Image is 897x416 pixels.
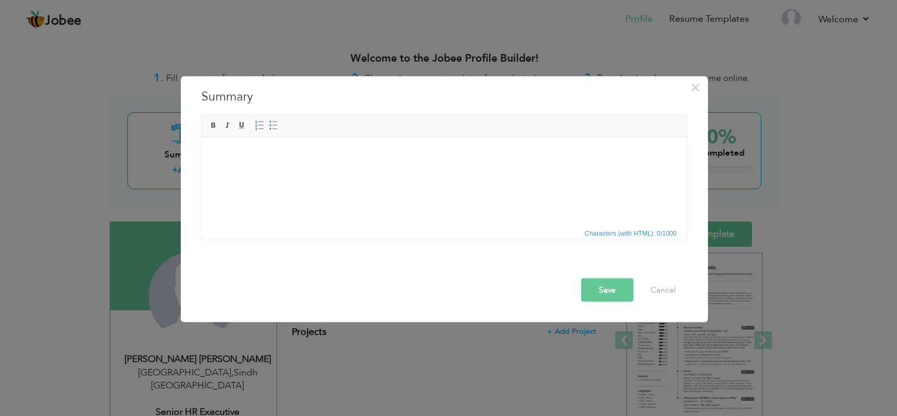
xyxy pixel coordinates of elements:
[581,279,633,302] button: Save
[202,137,687,226] iframe: Rich Text Editor, summaryEditor
[207,119,220,132] a: Bold
[690,77,700,98] span: ×
[582,228,680,239] div: Statistics
[686,78,705,97] button: Close
[235,119,248,132] a: Underline
[267,119,280,132] a: Insert/Remove Bulleted List
[253,119,266,132] a: Insert/Remove Numbered List
[221,119,234,132] a: Italic
[201,88,687,106] h3: Summary
[639,279,687,302] button: Cancel
[582,228,679,239] span: Characters (with HTML): 0/1000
